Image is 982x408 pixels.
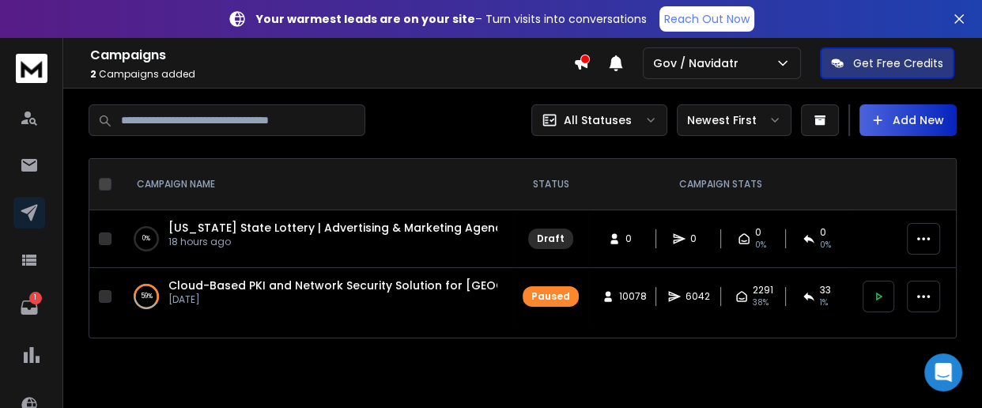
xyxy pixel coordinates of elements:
span: 1 % [820,297,828,309]
a: Reach Out Now [659,6,754,32]
span: 0 [690,232,706,245]
a: Cloud-Based PKI and Network Security Solution for [GEOGRAPHIC_DATA] [168,278,592,293]
button: Add New [859,104,957,136]
a: [US_STATE] State Lottery | Advertising & Marketing Agency | Proposal Request [168,220,621,236]
p: Campaigns added [90,68,573,81]
span: 10078 [619,290,647,303]
h1: Campaigns [90,46,573,65]
th: CAMPAIGN STATS [588,159,853,210]
button: Get Free Credits [820,47,954,79]
span: 38 % [753,297,769,309]
a: 1 [13,292,45,323]
span: 0 [625,232,641,245]
td: 0%[US_STATE] State Lottery | Advertising & Marketing Agency | Proposal Request18 hours ago [118,210,513,268]
p: 1 [29,292,42,304]
p: 59 % [141,289,153,304]
div: Open Intercom Messenger [924,353,962,391]
p: – Turn visits into conversations [256,11,647,27]
span: 2 [90,67,96,81]
p: [DATE] [168,293,497,306]
p: 0 % [142,231,150,247]
span: 6042 [686,290,710,303]
span: 0% [755,239,766,251]
span: 0 [820,226,826,239]
th: CAMPAIGN NAME [118,159,513,210]
div: Draft [537,232,565,245]
p: Gov / Navidatr [653,55,745,71]
th: STATUS [513,159,588,210]
td: 59%Cloud-Based PKI and Network Security Solution for [GEOGRAPHIC_DATA][DATE] [118,268,513,326]
img: logo [16,54,47,83]
button: Newest First [677,104,791,136]
span: 0% [820,239,831,251]
p: Get Free Credits [853,55,943,71]
span: 0 [755,226,761,239]
p: 18 hours ago [168,236,497,248]
p: All Statuses [564,112,632,128]
span: 2291 [753,284,773,297]
span: 33 [820,284,831,297]
strong: Your warmest leads are on your site [256,11,475,27]
div: Paused [531,290,570,303]
p: Reach Out Now [664,11,750,27]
